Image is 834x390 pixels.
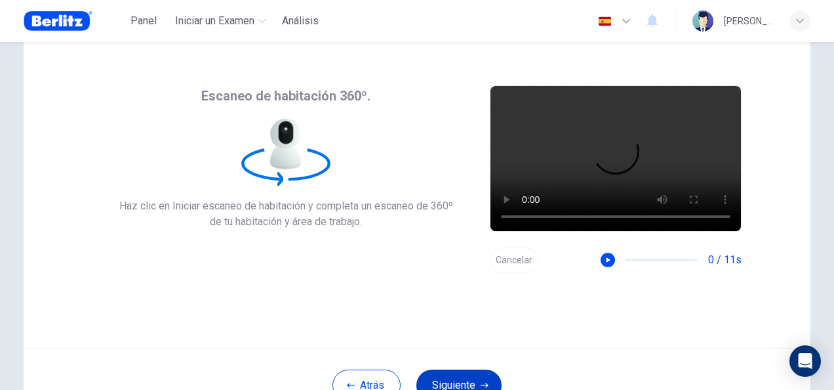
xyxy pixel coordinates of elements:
img: Profile picture [692,11,713,32]
span: Panel [130,13,157,29]
img: Berlitz Brasil logo [24,8,92,34]
span: Escaneo de habitación 360º. [201,85,370,106]
div: Open Intercom Messenger [789,345,821,377]
div: [PERSON_NAME] [724,13,774,29]
span: Análisis [282,13,319,29]
button: Análisis [277,9,324,33]
img: es [597,16,613,26]
a: Berlitz Brasil logo [24,8,123,34]
span: de tu habitación y área de trabajo. [119,214,453,230]
span: Iniciar un Examen [175,13,254,29]
div: Necesitas una licencia para acceder a este contenido [277,9,324,33]
span: 0 / 11s [708,252,742,268]
button: Cancelar [490,248,538,273]
button: Panel [123,9,165,33]
span: Haz clic en Iniciar escaneo de habitación y completa un escaneo de 360º [119,198,453,214]
button: Iniciar un Examen [170,9,271,33]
